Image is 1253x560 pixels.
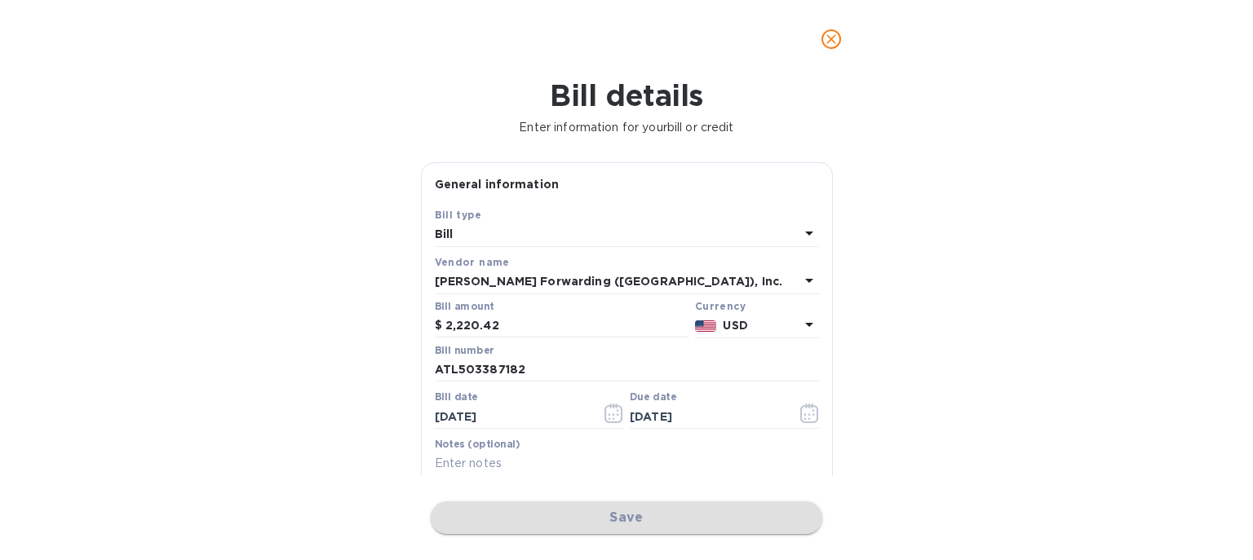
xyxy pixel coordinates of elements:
b: General information [435,178,560,191]
b: USD [723,319,747,332]
button: close [812,20,851,59]
label: Bill date [435,393,478,403]
input: Select date [435,404,589,429]
b: [PERSON_NAME] Forwarding ([GEOGRAPHIC_DATA]), Inc. [435,275,783,288]
label: Due date [630,393,676,403]
b: Bill type [435,209,482,221]
label: Bill number [435,346,494,355]
h1: Bill details [13,78,1240,112]
b: Currency [695,300,746,312]
b: Vendor name [435,256,510,268]
label: Notes (optional) [435,439,520,449]
label: Bill amount [435,302,494,311]
input: Due date [630,404,784,429]
p: Enter information for your bill or credit [13,119,1240,136]
b: Bill [435,227,454,240]
div: $ [435,314,445,338]
img: USD [695,320,717,332]
input: $ Enter bill amount [445,314,688,338]
input: Enter bill number [435,358,819,382]
input: Enter notes [435,452,819,476]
